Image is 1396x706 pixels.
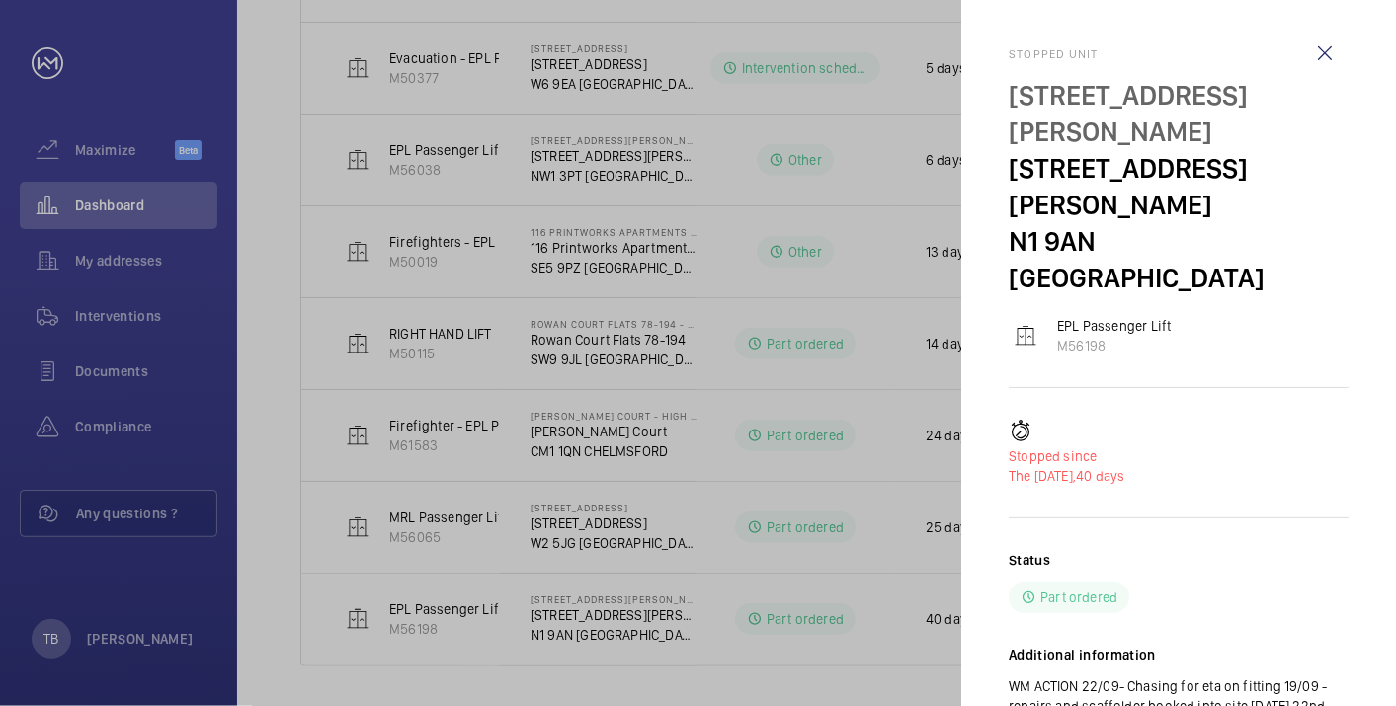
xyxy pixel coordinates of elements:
h2: Additional information [1009,645,1349,665]
span: The [DATE], [1009,468,1076,484]
p: Part ordered [1040,588,1117,607]
p: Stopped since [1009,446,1349,466]
p: EPL Passenger Lift [1057,316,1171,336]
p: [STREET_ADDRESS][PERSON_NAME] [1009,77,1349,150]
h2: Stopped unit [1009,47,1349,61]
p: M56198 [1057,336,1171,355]
p: N1 9AN [GEOGRAPHIC_DATA] [1009,223,1349,296]
p: 40 days [1009,466,1349,486]
img: elevator.svg [1014,324,1037,348]
h2: Status [1009,550,1050,570]
p: [STREET_ADDRESS][PERSON_NAME] [1009,150,1349,223]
